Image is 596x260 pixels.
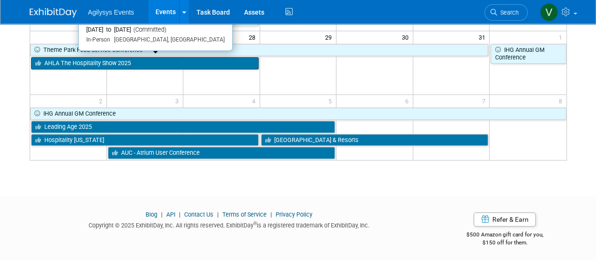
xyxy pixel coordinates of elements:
span: 1 [558,31,566,43]
div: $150 off for them. [443,239,567,247]
a: [GEOGRAPHIC_DATA] & Resorts [261,134,489,146]
a: AUC - Atrium User Conference [108,147,335,159]
a: Hospitality [US_STATE] [31,134,259,146]
a: API [166,211,175,218]
span: 31 [477,31,489,43]
a: Refer & Earn [474,212,536,226]
div: $500 Amazon gift card for you, [443,225,567,246]
img: Vaitiare Munoz [540,3,558,21]
a: Theme Park Food Service Conference [30,44,489,56]
span: [GEOGRAPHIC_DATA], [GEOGRAPHIC_DATA] [110,36,225,43]
a: Contact Us [184,211,213,218]
span: (Committed) [131,26,166,33]
span: | [268,211,274,218]
span: 8 [558,95,566,107]
span: | [215,211,221,218]
sup: ® [253,221,257,226]
span: Search [497,9,519,16]
a: AHLA The Hospitality Show 2025 [31,57,259,69]
span: 6 [404,95,413,107]
a: Blog [146,211,157,218]
span: 30 [401,31,413,43]
span: Agilysys Events [88,8,134,16]
span: 28 [248,31,260,43]
a: IHG Annual GM Conference [30,108,566,120]
div: [DATE] to [DATE] [86,26,225,34]
img: ExhibitDay [30,8,77,17]
a: Search [484,4,528,21]
span: 5 [327,95,336,107]
a: Terms of Service [222,211,267,218]
span: 7 [481,95,489,107]
span: 4 [251,95,260,107]
span: 2 [98,95,106,107]
span: In-Person [86,36,110,43]
div: Copyright © 2025 ExhibitDay, Inc. All rights reserved. ExhibitDay is a registered trademark of Ex... [30,219,429,230]
span: | [177,211,183,218]
span: 3 [174,95,183,107]
a: Privacy Policy [276,211,312,218]
span: 29 [324,31,336,43]
span: | [159,211,165,218]
a: Leading Age 2025 [31,121,335,133]
a: IHG Annual GM Conference [490,44,566,63]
